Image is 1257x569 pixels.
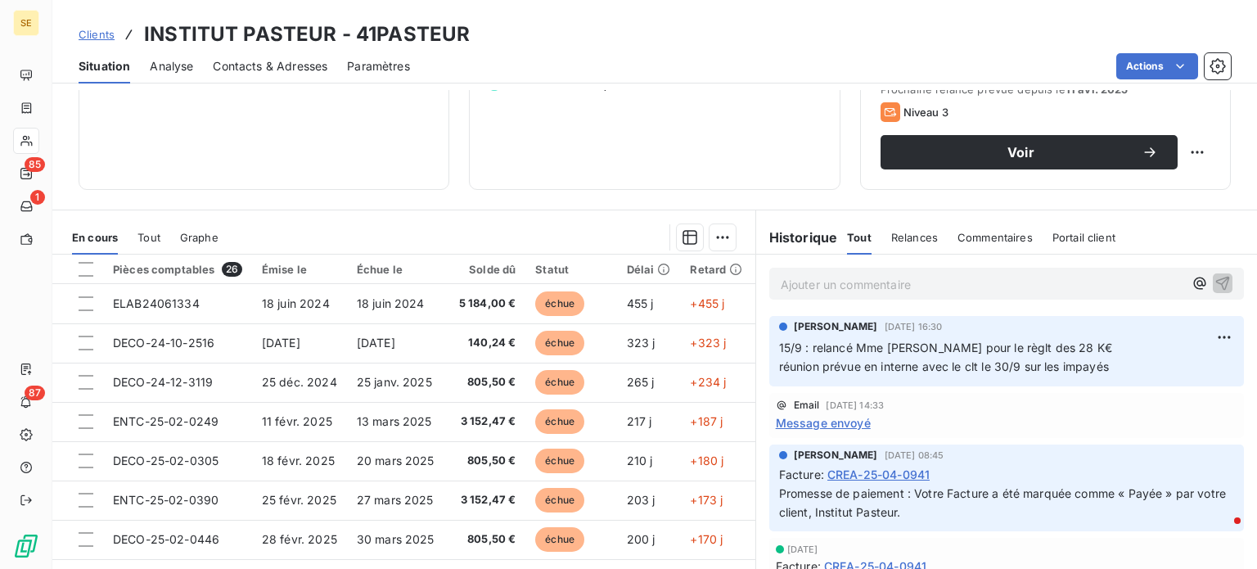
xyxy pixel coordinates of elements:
span: Tout [137,231,160,244]
span: 3 152,47 € [454,413,516,430]
span: échue [535,527,584,552]
span: 20 mars 2025 [357,454,435,467]
span: échue [535,291,584,316]
span: 210 j [627,454,653,467]
span: 323 j [627,336,656,350]
span: échue [535,449,584,473]
span: +187 j [690,414,723,428]
span: Message envoyé [776,414,871,431]
div: Statut [535,263,606,276]
span: ENTC-25-02-0249 [113,414,219,428]
div: Échue le [357,263,435,276]
span: Clients [79,28,115,41]
span: [PERSON_NAME] [794,319,878,334]
span: 15/9 : relancé Mme [PERSON_NAME] pour le règlt des 28 K€ réunion prévue en interne avec le clt le... [779,341,1112,373]
span: 87 [25,386,45,400]
span: +173 j [690,493,723,507]
iframe: Intercom live chat [1201,513,1241,553]
span: Paramètres [347,58,410,75]
span: [DATE] [787,544,818,554]
h6: Historique [756,228,838,247]
span: 25 févr. 2025 [262,493,336,507]
span: CREA-25-04-0941 [827,466,930,483]
span: échue [535,331,584,355]
span: 3 152,47 € [454,492,516,508]
span: +234 j [690,375,726,389]
span: Promesse de paiement : Votre Facture a été marquée comme « Payée » par votre client, Institut Pas... [779,486,1230,519]
span: Analyse [150,58,193,75]
span: Email [794,400,820,410]
span: 11 févr. 2025 [262,414,332,428]
span: [DATE] 16:30 [885,322,943,332]
span: 265 j [627,375,655,389]
span: 805,50 € [454,531,516,548]
span: 28 févr. 2025 [262,532,337,546]
span: [DATE] 14:33 [826,400,884,410]
a: Clients [79,26,115,43]
span: échue [535,370,584,395]
div: SE [13,10,39,36]
span: ENTC-25-02-0390 [113,493,219,507]
span: 25 janv. 2025 [357,375,432,389]
span: 203 j [627,493,656,507]
span: échue [535,409,584,434]
div: Émise le [262,263,337,276]
span: 30 mars 2025 [357,532,435,546]
span: 26 [222,262,242,277]
span: En cours [72,231,118,244]
span: Portail client [1052,231,1115,244]
span: 25 déc. 2024 [262,375,337,389]
span: 18 févr. 2025 [262,454,335,467]
div: Solde dû [454,263,516,276]
span: [DATE] [262,336,300,350]
span: +323 j [690,336,726,350]
span: Niveau 3 [903,106,948,119]
span: DECO-25-02-0305 [113,454,219,467]
span: 18 juin 2024 [357,296,425,310]
span: [PERSON_NAME] [794,448,878,463]
span: 85 [25,157,45,172]
span: échue [535,488,584,513]
span: DECO-25-02-0446 [113,532,219,546]
span: Situation [79,58,130,75]
img: Logo LeanPay [13,533,39,559]
div: Pièces comptables [113,262,242,277]
div: Retard [690,263,742,276]
span: ELAB24061334 [113,296,200,310]
span: DECO-24-12-3119 [113,375,213,389]
span: Tout [847,231,872,244]
span: 200 j [627,532,656,546]
span: 805,50 € [454,374,516,391]
span: 18 juin 2024 [262,296,330,310]
span: 455 j [627,296,654,310]
span: Contacts & Adresses [213,58,327,75]
span: [DATE] 08:45 [885,450,944,460]
div: Délai [627,263,671,276]
span: [DATE] [357,336,395,350]
span: Voir [900,146,1142,159]
span: Relances [891,231,938,244]
span: +180 j [690,454,723,467]
h3: INSTITUT PASTEUR - 41PASTEUR [144,20,470,49]
span: 27 mars 2025 [357,493,434,507]
span: Graphe [180,231,219,244]
span: 13 mars 2025 [357,414,432,428]
button: Voir [881,135,1178,169]
span: 217 j [627,414,652,428]
span: Commentaires [957,231,1033,244]
span: 5 184,00 € [454,296,516,312]
span: +170 j [690,532,723,546]
span: DECO-24-10-2516 [113,336,214,350]
span: 1 [30,190,45,205]
span: Facture : [779,466,824,483]
span: 805,50 € [454,453,516,469]
span: 140,24 € [454,335,516,351]
button: Actions [1116,53,1198,79]
span: +455 j [690,296,724,310]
